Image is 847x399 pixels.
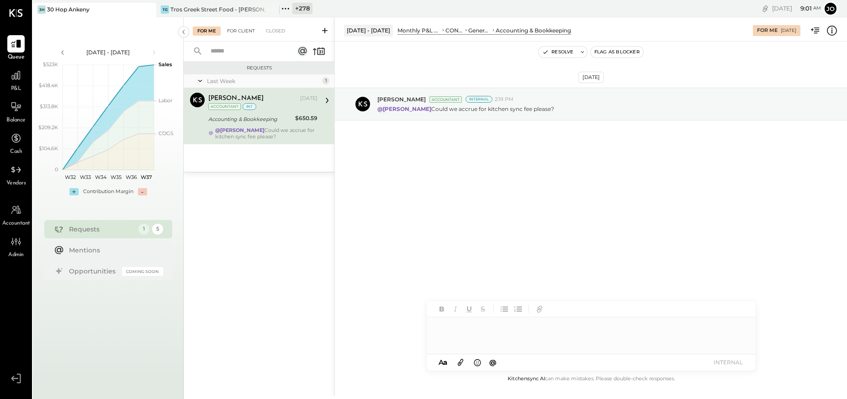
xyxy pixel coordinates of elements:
[0,201,32,228] a: Accountant
[8,251,24,259] span: Admin
[489,358,497,367] span: @
[43,61,58,68] text: $523K
[39,82,58,89] text: $418.4K
[95,174,106,180] text: W34
[710,356,746,368] button: INTERNAL
[295,114,318,123] div: $650.59
[222,26,259,36] div: For Client
[0,67,32,93] a: P&L
[487,357,499,368] button: @
[215,127,318,140] div: Could we accrue for kitchen sync fee please?
[208,115,292,124] div: Accounting & Bookkeeping
[261,26,290,36] div: Closed
[170,5,266,13] div: Tros Greek Street Food - [PERSON_NAME]
[496,26,571,34] div: Accounting & Bookkeeping
[208,94,264,103] div: [PERSON_NAME]
[436,357,450,367] button: Aa
[6,116,26,125] span: Balance
[207,77,320,85] div: Last Week
[152,224,163,235] div: 5
[125,174,137,180] text: W36
[193,26,221,36] div: For Me
[188,65,330,71] div: Requests
[512,303,524,315] button: Ordered List
[429,96,462,103] div: Accountant
[781,27,796,34] div: [DATE]
[578,72,604,83] div: [DATE]
[159,61,172,68] text: Sales
[344,25,393,36] div: [DATE] - [DATE]
[468,26,491,34] div: General & Administrative Expenses
[8,53,25,62] span: Queue
[823,1,838,16] button: Jo
[140,174,152,180] text: W37
[377,105,554,113] p: Could we accrue for kitchen sync fee please?
[6,179,26,188] span: Vendors
[477,303,489,315] button: Strikethrough
[443,358,447,367] span: a
[215,127,265,133] strong: @[PERSON_NAME]
[0,130,32,156] a: Cash
[322,77,329,84] div: 1
[138,188,147,195] div: -
[466,96,492,103] div: Internal
[69,267,117,276] div: Opportunities
[39,145,58,152] text: $104.6K
[80,174,91,180] text: W33
[208,103,241,110] div: Accountant
[534,303,545,315] button: Add URL
[772,4,821,13] div: [DATE]
[450,303,461,315] button: Italic
[55,166,58,173] text: 0
[161,5,169,14] div: TG
[122,267,163,276] div: Coming Soon
[591,47,643,58] button: Flag as Blocker
[69,225,134,234] div: Requests
[38,124,58,131] text: $209.2K
[159,97,172,104] text: Labor
[397,26,441,34] div: Monthly P&L Comparison
[2,220,30,228] span: Accountant
[69,188,79,195] div: +
[292,3,312,14] div: + 278
[377,95,426,103] span: [PERSON_NAME]
[539,47,577,58] button: Resolve
[69,246,159,255] div: Mentions
[83,188,133,195] div: Contribution Margin
[445,26,464,34] div: CONTROLLABLE EXPENSES
[110,174,121,180] text: W35
[0,35,32,62] a: Queue
[0,233,32,259] a: Admin
[47,5,90,13] div: 30 Hop Ankeny
[64,174,75,180] text: W32
[37,5,46,14] div: 3H
[757,27,778,34] div: For Me
[463,303,475,315] button: Underline
[495,96,513,103] span: 2:19 PM
[377,105,431,112] strong: @[PERSON_NAME]
[159,130,174,136] text: COGS
[498,303,510,315] button: Unordered List
[11,85,21,93] span: P&L
[761,4,770,13] div: copy link
[69,48,147,56] div: [DATE] - [DATE]
[10,148,22,156] span: Cash
[40,103,58,110] text: $313.8K
[243,103,256,110] div: int
[436,303,448,315] button: Bold
[0,98,32,125] a: Balance
[0,161,32,188] a: Vendors
[300,95,318,102] div: [DATE]
[138,224,149,235] div: 1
